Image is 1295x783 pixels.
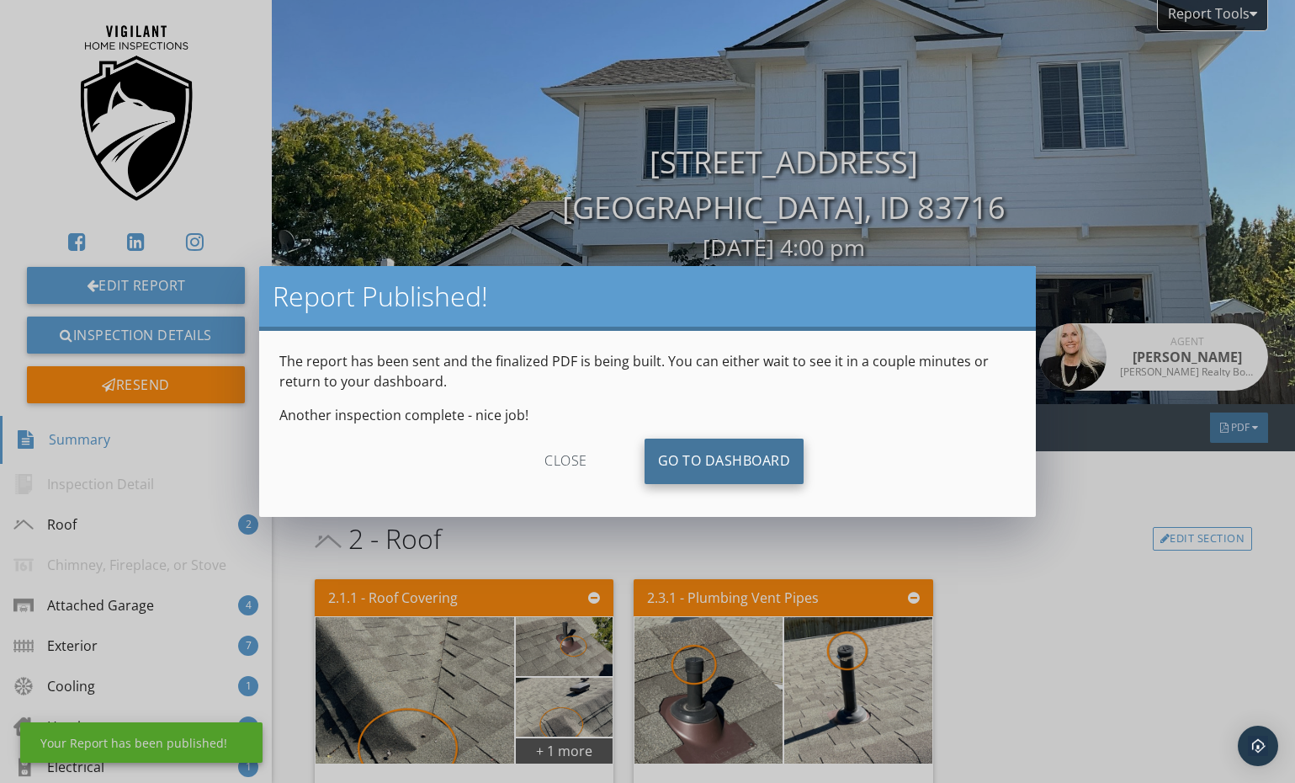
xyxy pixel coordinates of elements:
a: Go To Dashboard [645,439,804,484]
p: Another inspection complete - nice job! [279,405,1016,425]
h2: Report Published! [273,280,1022,313]
p: The report has been sent and the finalized PDF is being built. You can either wait to see it in a... [279,351,1016,391]
div: Open Intercom Messenger [1238,726,1278,766]
div: close [491,439,641,484]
